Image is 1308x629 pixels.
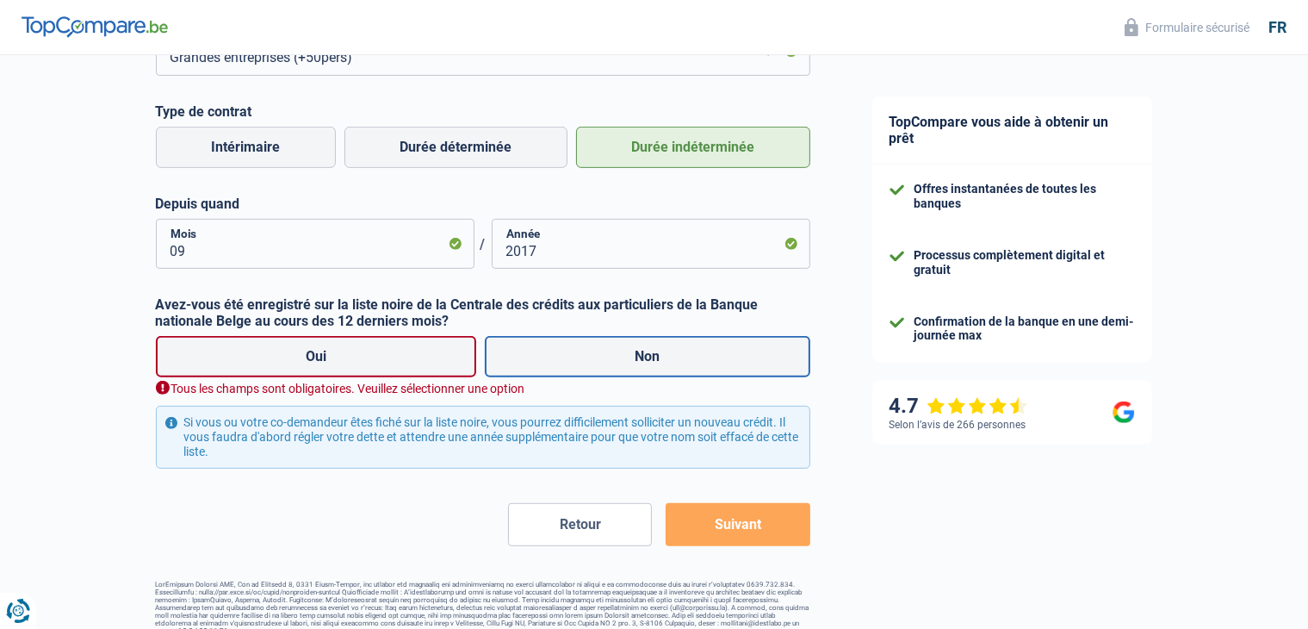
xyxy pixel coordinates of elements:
label: Type de contrat [156,103,810,120]
div: Si vous ou votre co-demandeur êtes fiché sur la liste noire, vous pourrez difficilement sollicite... [156,406,810,468]
label: Durée indéterminée [576,127,810,168]
button: Retour [508,503,652,546]
label: Depuis quand [156,196,810,212]
div: Selon l’avis de 266 personnes [890,419,1026,431]
div: Confirmation de la banque en une demi-journée max [914,314,1135,344]
button: Suivant [666,503,809,546]
button: Formulaire sécurisé [1114,13,1260,41]
div: Processus complètement digital et gratuit [914,248,1135,277]
div: Tous les champs sont obligatoires. Veuillez sélectionner une option [156,381,810,397]
label: Intérimaire [156,127,336,168]
input: AAAA [492,219,810,269]
div: TopCompare vous aide à obtenir un prêt [872,97,1152,165]
label: Non [485,336,810,377]
label: Durée déterminée [344,127,567,168]
div: fr [1268,18,1286,37]
div: Offres instantanées de toutes les banques [914,182,1135,211]
label: Avez-vous été enregistré sur la liste noire de la Centrale des crédits aux particuliers de la Ban... [156,296,810,329]
input: MM [156,219,474,269]
img: TopCompare Logo [22,16,168,37]
div: 4.7 [890,394,1028,419]
span: / [474,236,492,252]
label: Oui [156,336,477,377]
